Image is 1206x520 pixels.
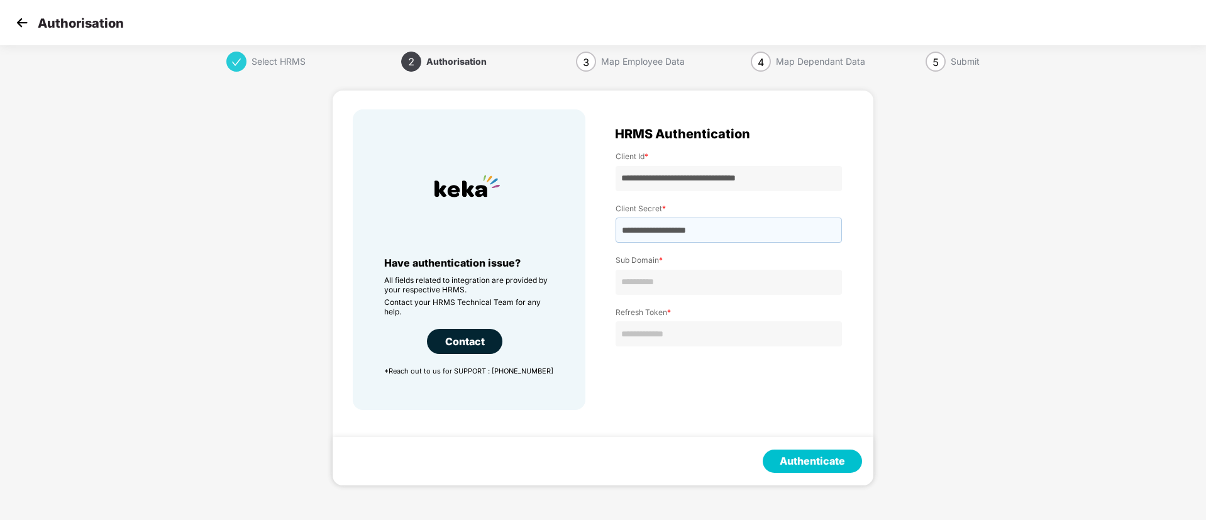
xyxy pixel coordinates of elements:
div: Map Employee Data [601,52,685,72]
p: Authorisation [38,16,124,31]
p: *Reach out to us for SUPPORT : [PHONE_NUMBER] [384,367,554,375]
label: Client Secret [616,204,842,213]
button: Authenticate [763,450,862,473]
img: svg+xml;base64,PHN2ZyB4bWxucz0iaHR0cDovL3d3dy53My5vcmcvMjAwMC9zdmciIHdpZHRoPSIzMCIgaGVpZ2h0PSIzMC... [13,13,31,32]
p: All fields related to integration are provided by your respective HRMS. [384,275,554,294]
span: 5 [932,56,939,69]
div: Contact [427,329,502,354]
span: HRMS Authentication [615,129,750,139]
label: Sub Domain [616,255,842,265]
div: Map Dependant Data [776,52,865,72]
span: 4 [758,56,764,69]
label: Refresh Token [616,307,842,317]
span: Have authentication issue? [384,257,521,269]
p: Contact your HRMS Technical Team for any help. [384,297,554,316]
div: Submit [951,52,980,72]
div: Authorisation [426,52,487,72]
span: 2 [408,55,414,68]
span: check [231,57,241,67]
label: Client Id [616,152,842,161]
span: 3 [583,56,589,69]
img: HRMS Company Icon [422,141,512,231]
div: Select HRMS [252,52,306,72]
